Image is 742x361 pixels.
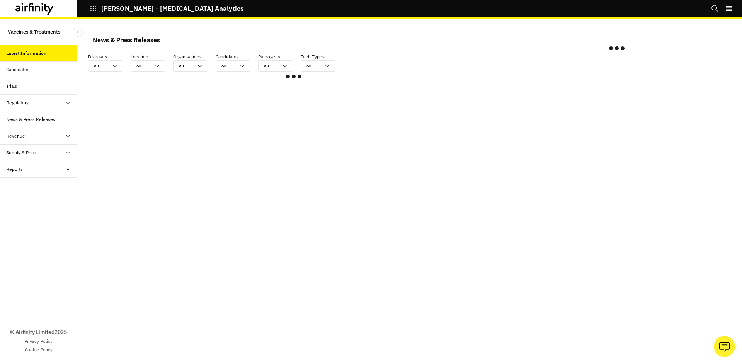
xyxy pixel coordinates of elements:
div: Regulatory [6,99,29,106]
p: [PERSON_NAME] - [MEDICAL_DATA] Analytics [101,5,243,12]
div: Candidates [6,66,29,73]
div: Trials [6,83,17,90]
div: Reports [6,166,23,173]
p: Tech Types : [301,53,343,60]
button: Ask our analysts [714,336,735,357]
p: Diseases : [88,53,131,60]
button: Search [711,2,719,15]
a: Cookie Policy [25,346,53,353]
div: Latest Information [6,50,46,57]
p: Pathogens : [258,53,301,60]
p: Candidates : [216,53,258,60]
div: News & Press Releases [6,116,55,123]
p: © Airfinity Limited 2025 [10,328,67,336]
div: News & Press Releases [93,34,160,46]
p: Organisations : [173,53,216,60]
div: Revenue [6,133,25,140]
p: Location : [131,53,173,60]
p: Vaccines & Treatments [8,25,60,39]
button: [PERSON_NAME] - [MEDICAL_DATA] Analytics [90,2,243,15]
div: Supply & Price [6,149,36,156]
button: Close Sidebar [73,27,83,37]
a: Privacy Policy [24,338,53,345]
